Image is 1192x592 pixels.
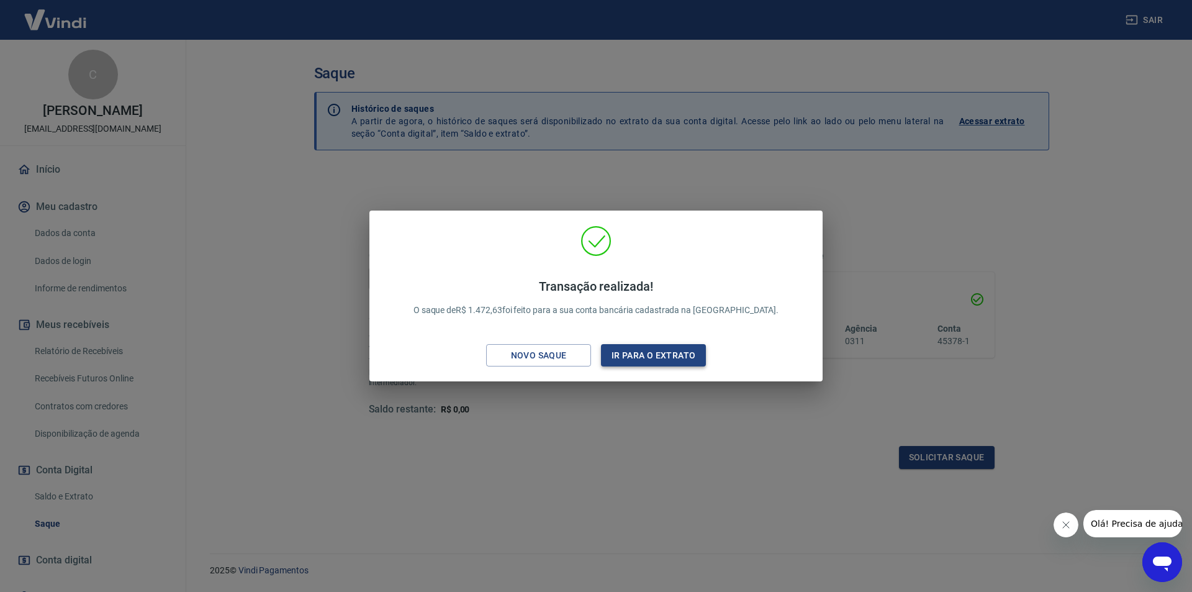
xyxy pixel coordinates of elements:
[496,348,582,363] div: Novo saque
[7,9,104,19] span: Olá! Precisa de ajuda?
[486,344,591,367] button: Novo saque
[413,279,779,294] h4: Transação realizada!
[1142,542,1182,582] iframe: Botão para abrir a janela de mensagens
[1054,512,1078,537] iframe: Fechar mensagem
[1083,510,1182,537] iframe: Mensagem da empresa
[413,279,779,317] p: O saque de R$ 1.472,63 foi feito para a sua conta bancária cadastrada na [GEOGRAPHIC_DATA].
[601,344,706,367] button: Ir para o extrato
